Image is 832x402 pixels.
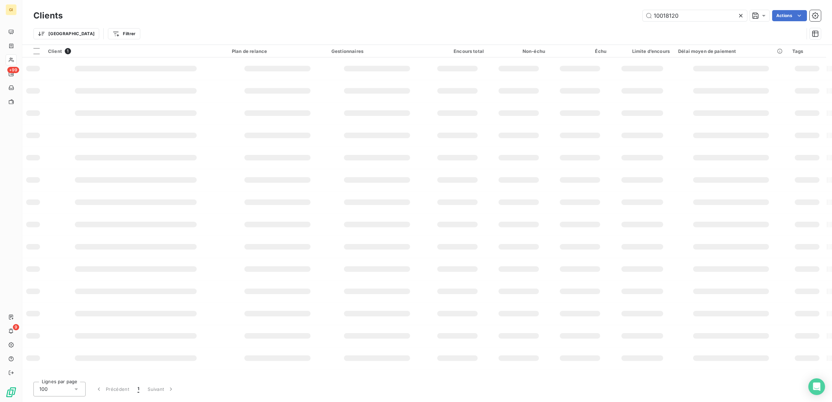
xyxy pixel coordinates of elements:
[133,382,143,396] button: 1
[6,4,17,15] div: GI
[33,28,99,39] button: [GEOGRAPHIC_DATA]
[554,48,606,54] div: Échu
[643,10,747,21] input: Rechercher
[772,10,807,21] button: Actions
[792,48,822,54] div: Tags
[91,382,133,396] button: Précédent
[108,28,140,39] button: Filtrer
[615,48,670,54] div: Limite d’encours
[492,48,545,54] div: Non-échu
[232,48,323,54] div: Plan de relance
[6,387,17,398] img: Logo LeanPay
[143,382,179,396] button: Suivant
[138,386,139,393] span: 1
[39,386,48,393] span: 100
[7,67,19,73] span: +99
[65,48,71,54] span: 1
[13,324,19,330] span: 9
[431,48,484,54] div: Encours total
[808,378,825,395] div: Open Intercom Messenger
[48,48,62,54] span: Client
[331,48,423,54] div: Gestionnaires
[33,9,63,22] h3: Clients
[678,48,784,54] div: Délai moyen de paiement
